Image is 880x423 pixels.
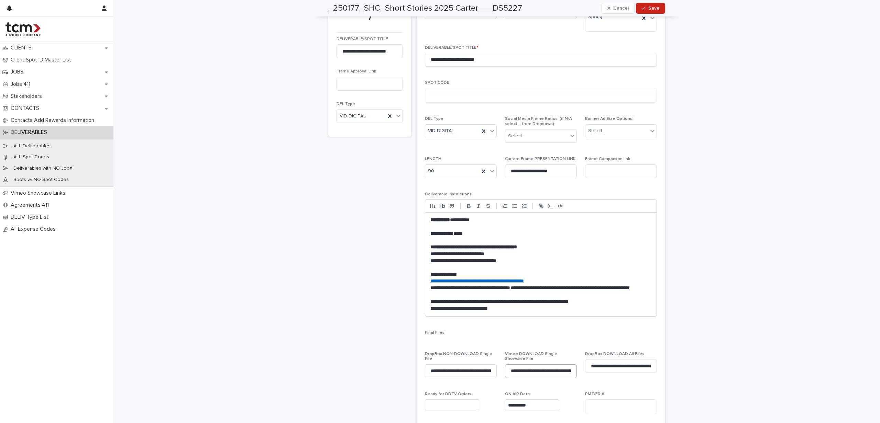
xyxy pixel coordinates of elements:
p: Spots w/ NO Spot Codes [8,177,74,183]
span: DropBox NON-DOWNLOAD Single File [425,352,492,361]
p: Vimeo Showcase Links [8,190,71,196]
span: Frame Comparison link [585,157,630,161]
span: Banner Ad Size Options: [585,117,633,121]
p: ALL Deliverables [8,143,56,149]
span: Social Media Frame Ratios: (if N/A select _ from Dropdown) [505,117,572,126]
span: LENGTH [425,157,441,161]
span: Frame Approval Link [337,69,376,73]
p: CLIENTS [8,45,37,51]
span: ON AIR Date [505,392,530,396]
button: Cancel [602,3,635,14]
span: Current Frame PRESENTATION LINK [505,157,575,161]
p: CONTACTS [8,105,45,112]
span: DELIVERABLE/SPOT TITLE [337,37,388,41]
div: Select... [508,133,525,140]
p: Jobs 411 [8,81,36,88]
p: Agreements 411 [8,202,54,208]
img: 4hMmSqQkux38exxPVZHQ [5,22,41,36]
span: Cancel [613,6,629,11]
span: DELIVERABLE/SPOT TITLE [425,46,478,50]
span: DEL Type [425,117,443,121]
button: Save [636,3,665,14]
span: Deliverable Instructions [425,192,472,196]
span: PMT/ER # [585,392,604,396]
span: 90 [428,168,434,175]
p: Stakeholders [8,93,47,100]
span: DropBox DOWNLOAD All Files [585,352,644,356]
span: Final Files [425,331,444,335]
span: SPOT CODE [425,81,449,85]
span: VID-DIGITAL [340,113,366,120]
span: Save [648,6,660,11]
span: VID-DIGITAL [428,127,454,135]
div: Select... [588,127,605,135]
p: ALL Spot Codes [8,154,55,160]
p: JOBS [8,69,29,75]
p: Deliverables with NO Job# [8,165,78,171]
p: Contacts Add Rewards Information [8,117,100,124]
h2: _250177_SHC_Short Stories 2025 Carter___DS5227 [328,3,522,13]
span: DEL Type [337,102,355,106]
span: Vimeo DOWNLOAD Single Showcase File [505,352,557,361]
p: DELIV Type List [8,214,54,220]
p: Client Spot ID Master List [8,57,77,63]
p: DELIVERABLES [8,129,53,136]
p: All Expense Codes [8,226,61,232]
span: Ready for DDTV Orders [425,392,471,396]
